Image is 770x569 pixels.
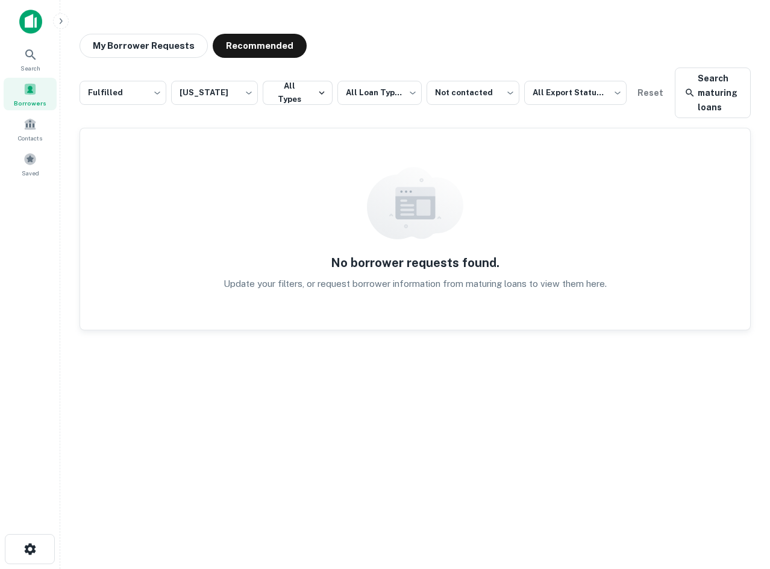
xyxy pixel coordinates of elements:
[427,77,519,108] div: Not contacted
[4,78,57,110] a: Borrowers
[4,113,57,145] a: Contacts
[367,167,463,239] img: empty content
[675,68,751,118] a: Search maturing loans
[20,63,40,73] span: Search
[18,133,42,143] span: Contacts
[224,277,607,291] p: Update your filters, or request borrower information from maturing loans to view them here.
[631,81,670,105] button: Reset
[80,34,208,58] button: My Borrower Requests
[14,98,46,108] span: Borrowers
[331,254,499,272] h5: No borrower requests found.
[22,168,39,178] span: Saved
[337,77,422,108] div: All Loan Types
[263,81,333,105] button: All Types
[80,77,166,108] div: Fulfilled
[4,43,57,75] a: Search
[4,148,57,180] a: Saved
[213,34,307,58] button: Recommended
[710,473,770,530] iframe: Chat Widget
[524,77,627,108] div: All Export Statuses
[171,77,258,108] div: [US_STATE]
[19,10,42,34] img: capitalize-icon.png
